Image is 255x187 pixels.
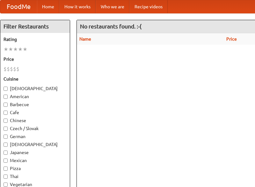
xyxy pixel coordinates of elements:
input: Pizza [4,167,8,171]
a: Home [37,0,59,13]
a: Who we are [96,0,129,13]
li: ★ [23,46,27,53]
label: Czech / Slovak [4,125,67,132]
h4: Filter Restaurants [0,20,70,33]
label: [DEMOGRAPHIC_DATA] [4,141,67,148]
label: Cafe [4,109,67,116]
input: [DEMOGRAPHIC_DATA] [4,143,8,147]
label: German [4,133,67,140]
input: American [4,95,8,99]
li: $ [16,66,19,73]
label: Mexican [4,157,67,164]
label: American [4,93,67,100]
input: Czech / Slovak [4,127,8,131]
input: Japanese [4,151,8,155]
li: ★ [4,46,8,53]
input: Mexican [4,159,8,163]
li: $ [10,66,13,73]
a: Recipe videos [129,0,168,13]
a: How it works [59,0,96,13]
label: Pizza [4,165,67,172]
li: ★ [8,46,13,53]
ng-pluralize: No restaurants found. :-( [80,23,142,29]
input: Thai [4,175,8,179]
label: Chinese [4,117,67,124]
li: $ [4,66,7,73]
input: German [4,135,8,139]
label: Thai [4,173,67,180]
label: Japanese [4,149,67,156]
input: Vegetarian [4,183,8,187]
a: Name [79,36,91,42]
label: Barbecue [4,101,67,108]
a: Price [226,36,237,42]
h5: Price [4,56,67,62]
input: Cafe [4,111,8,115]
h5: Rating [4,36,67,43]
li: $ [7,66,10,73]
li: $ [13,66,16,73]
a: FoodMe [0,0,37,13]
input: Chinese [4,119,8,123]
input: [DEMOGRAPHIC_DATA] [4,87,8,91]
h5: Cuisine [4,76,67,82]
label: [DEMOGRAPHIC_DATA] [4,85,67,92]
li: ★ [13,46,18,53]
li: ★ [18,46,23,53]
input: Barbecue [4,103,8,107]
